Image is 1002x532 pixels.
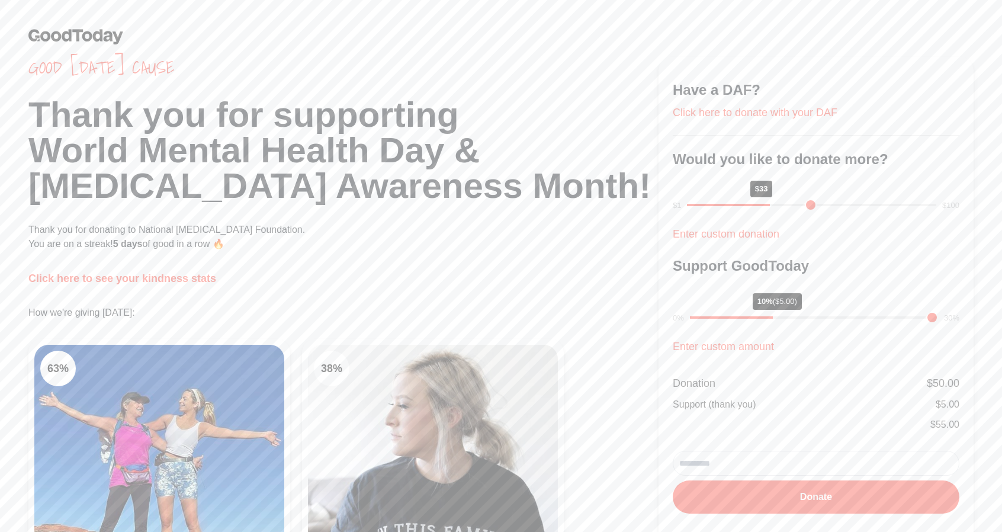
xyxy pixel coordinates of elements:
[936,419,959,430] span: 55.00
[673,228,779,240] a: Enter custom donation
[927,375,959,392] div: $
[773,297,797,306] span: ($5.00)
[942,200,959,211] div: $100
[933,377,959,389] span: 50.00
[936,398,959,412] div: $
[930,418,959,432] div: $
[28,57,659,78] span: Good [DATE] cause
[673,398,756,412] div: Support (thank you)
[314,351,349,386] div: 38 %
[28,223,659,251] p: Thank you for donating to National [MEDICAL_DATA] Foundation. You are on a streak! of good in a r...
[673,150,959,169] h3: Would you like to donate more?
[113,239,143,249] span: 5 days
[673,200,681,211] div: $1
[941,399,959,409] span: 5.00
[673,341,774,352] a: Enter custom amount
[673,257,959,275] h3: Support GoodToday
[673,480,959,514] button: Donate
[28,273,216,284] a: Click here to see your kindness stats
[753,293,802,310] div: 10%
[28,97,659,204] h1: Thank you for supporting World Mental Health Day & [MEDICAL_DATA] Awareness Month!
[673,107,837,118] a: Click here to donate with your DAF
[40,351,76,386] div: 63 %
[673,312,684,324] div: 0%
[673,375,715,392] div: Donation
[28,306,659,320] p: How we're giving [DATE]:
[673,81,959,100] h3: Have a DAF?
[944,312,959,324] div: 30%
[28,28,123,44] img: GoodToday
[750,181,773,197] div: $33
